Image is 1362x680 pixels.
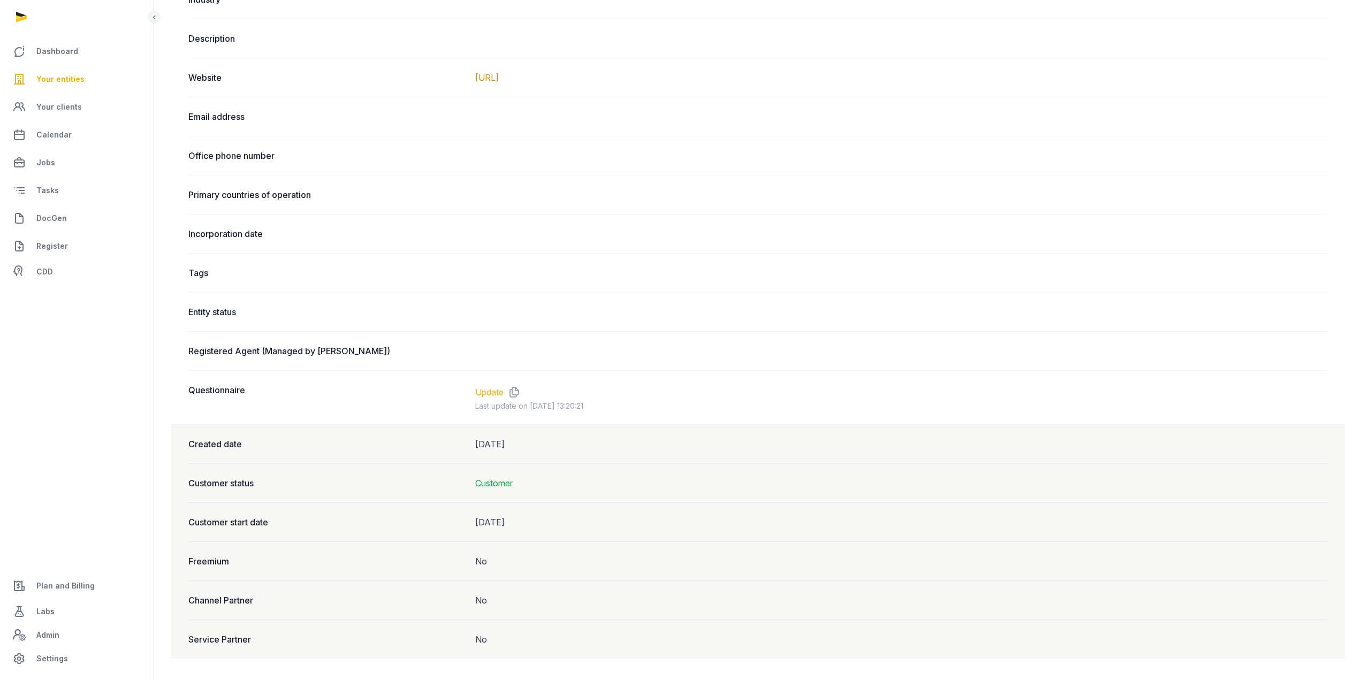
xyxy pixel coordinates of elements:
span: Calendar [36,128,72,141]
dt: Service Partner [188,633,467,646]
dt: Office phone number [188,149,467,162]
dt: Created date [188,438,467,450]
dt: Description [188,32,467,45]
div: Last update on [DATE] 13:20:21 [475,401,1328,411]
dd: No [475,594,1328,607]
a: Plan and Billing [9,573,145,599]
span: Plan and Billing [36,579,95,592]
dt: Customer status [188,477,467,490]
a: Jobs [9,150,145,175]
span: Admin [36,629,59,641]
dt: Customer start date [188,516,467,529]
a: Settings [9,646,145,671]
dt: Primary countries of operation [188,188,467,201]
dt: Website [188,71,467,84]
a: Register [9,233,145,259]
dd: [DATE] [475,438,1328,450]
dt: Tags [188,266,467,279]
dd: No [475,633,1328,646]
a: Tasks [9,178,145,203]
dt: Channel Partner [188,594,467,607]
a: Your entities [9,66,145,92]
dt: Registered Agent (Managed by [PERSON_NAME]) [188,345,467,357]
dt: Email address [188,110,467,123]
span: Dashboard [36,45,78,58]
span: Labs [36,605,55,618]
a: [URL] [475,72,499,83]
dt: Freemium [188,555,467,568]
span: Settings [36,652,68,665]
span: Jobs [36,156,55,169]
a: Calendar [9,122,145,148]
a: Labs [9,599,145,624]
dd: [DATE] [475,516,1328,529]
span: Your entities [36,73,85,86]
a: DocGen [9,205,145,231]
dt: Entity status [188,305,467,318]
dt: Incorporation date [188,227,467,240]
dd: Customer [475,477,1328,490]
span: CDD [36,265,53,278]
span: Register [36,240,68,253]
a: CDD [9,261,145,282]
span: Your clients [36,101,82,113]
a: Admin [9,624,145,646]
dt: Questionnaire [188,384,467,411]
dd: No [475,555,1328,568]
a: Your clients [9,94,145,120]
span: Tasks [36,184,59,197]
a: Dashboard [9,39,145,64]
a: Update [475,386,504,399]
span: DocGen [36,212,67,225]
